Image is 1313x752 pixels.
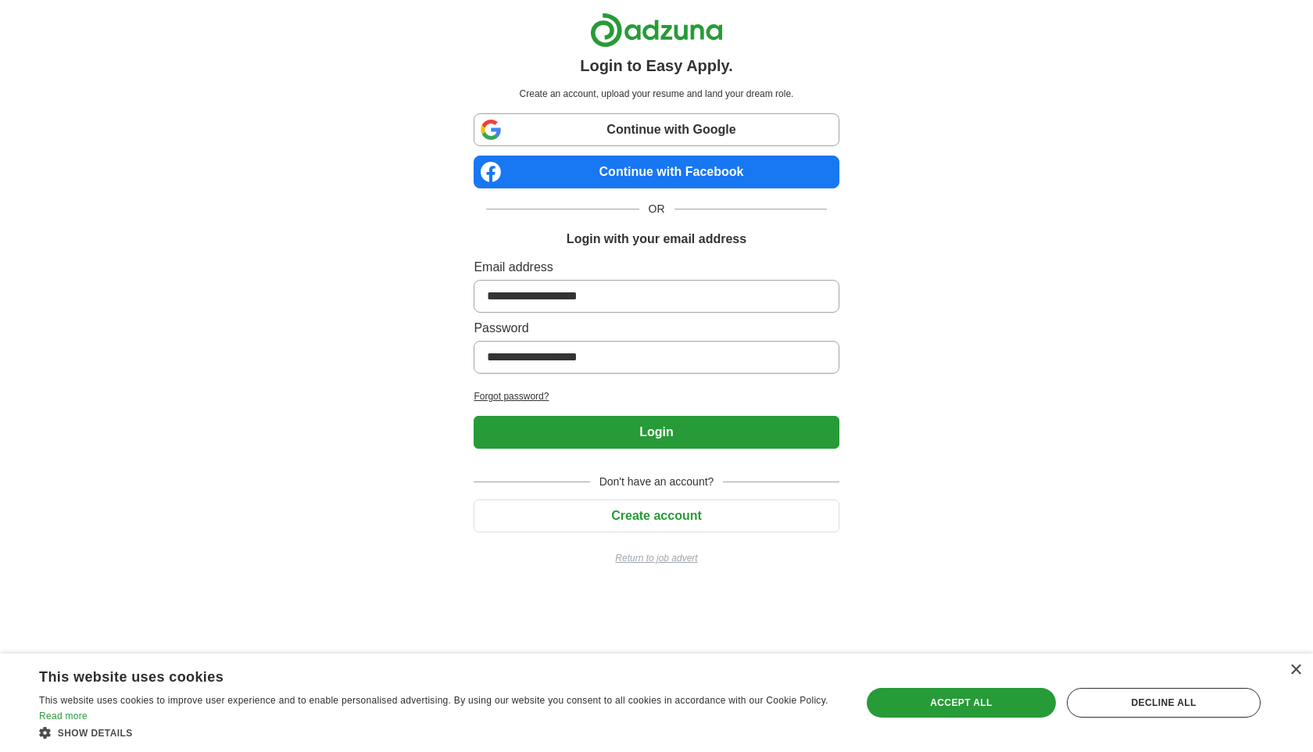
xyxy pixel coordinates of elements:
h1: Login with your email address [567,230,746,249]
label: Email address [474,258,839,277]
img: Adzuna logo [590,13,723,48]
label: Password [474,319,839,338]
div: Decline all [1067,688,1261,718]
div: Accept all [867,688,1056,718]
button: Create account [474,500,839,532]
p: Create an account, upload your resume and land your dream role. [477,87,835,101]
span: Don't have an account? [590,474,724,490]
div: Close [1290,664,1301,676]
a: Read more, opens a new window [39,711,88,722]
a: Continue with Facebook [474,156,839,188]
a: Continue with Google [474,113,839,146]
a: Forgot password? [474,389,839,403]
button: Login [474,416,839,449]
h1: Login to Easy Apply. [580,54,733,77]
div: Show details [39,725,837,740]
div: This website uses cookies [39,663,798,686]
span: Show details [58,728,133,739]
a: Return to job advert [474,551,839,565]
a: Create account [474,509,839,522]
span: OR [639,201,674,217]
span: This website uses cookies to improve user experience and to enable personalised advertising. By u... [39,695,828,706]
